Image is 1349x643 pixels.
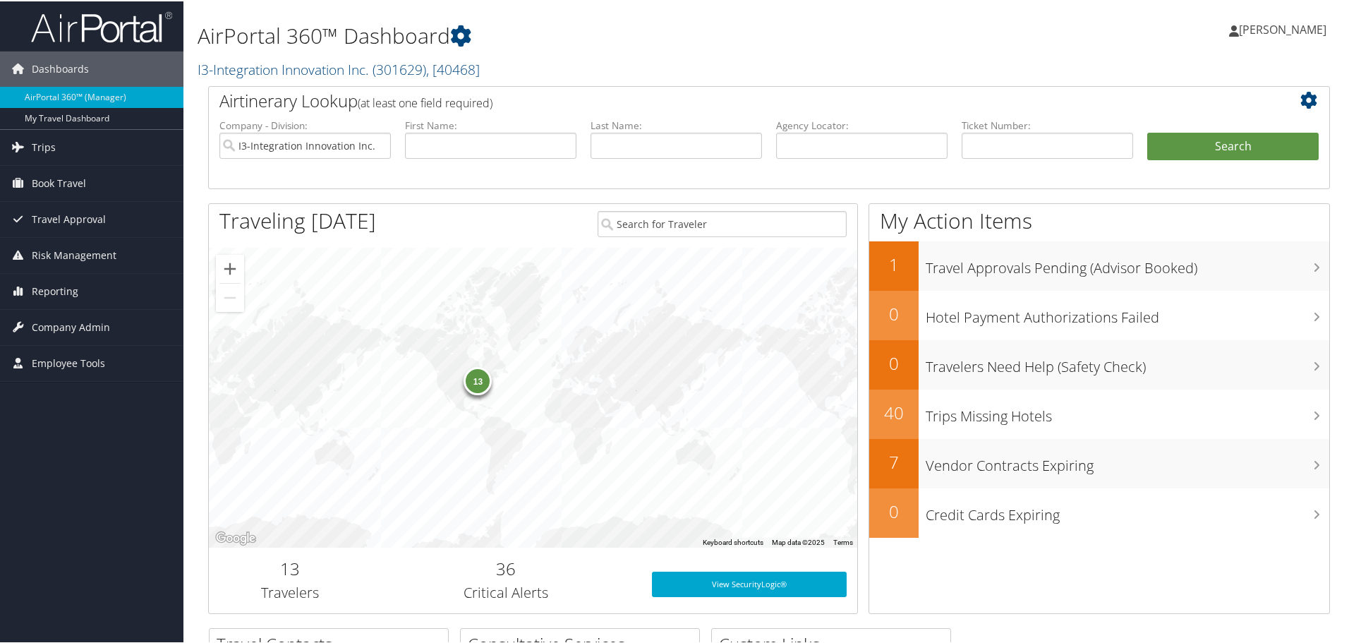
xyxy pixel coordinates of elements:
[219,88,1226,112] h2: Airtinerary Lookup
[32,164,86,200] span: Book Travel
[32,128,56,164] span: Trips
[32,236,116,272] span: Risk Management
[926,398,1329,425] h3: Trips Missing Hotels
[776,117,948,131] label: Agency Locator:
[1229,7,1341,49] a: [PERSON_NAME]
[869,251,919,275] h2: 1
[32,50,89,85] span: Dashboards
[926,497,1329,524] h3: Credit Cards Expiring
[591,117,762,131] label: Last Name:
[772,537,825,545] span: Map data ©2025
[219,582,361,601] h3: Travelers
[869,240,1329,289] a: 1Travel Approvals Pending (Advisor Booked)
[216,253,244,282] button: Zoom in
[833,537,853,545] a: Terms (opens in new tab)
[219,555,361,579] h2: 13
[926,447,1329,474] h3: Vendor Contracts Expiring
[32,344,105,380] span: Employee Tools
[464,365,492,393] div: 13
[219,117,391,131] label: Company - Division:
[869,399,919,423] h2: 40
[652,570,847,596] a: View SecurityLogic®
[962,117,1133,131] label: Ticket Number:
[426,59,480,78] span: , [ 40468 ]
[216,282,244,311] button: Zoom out
[869,339,1329,388] a: 0Travelers Need Help (Safety Check)
[869,498,919,522] h2: 0
[869,301,919,325] h2: 0
[703,536,763,546] button: Keyboard shortcuts
[598,210,847,236] input: Search for Traveler
[32,272,78,308] span: Reporting
[869,205,1329,234] h1: My Action Items
[1239,20,1326,36] span: [PERSON_NAME]
[926,250,1329,277] h3: Travel Approvals Pending (Advisor Booked)
[358,94,492,109] span: (at least one field required)
[373,59,426,78] span: ( 301629 )
[198,59,480,78] a: I3-Integration Innovation Inc.
[382,555,631,579] h2: 36
[212,528,259,546] img: Google
[869,350,919,374] h2: 0
[382,582,631,601] h3: Critical Alerts
[32,200,106,236] span: Travel Approval
[869,487,1329,536] a: 0Credit Cards Expiring
[869,388,1329,438] a: 40Trips Missing Hotels
[31,9,172,42] img: airportal-logo.png
[869,289,1329,339] a: 0Hotel Payment Authorizations Failed
[198,20,960,49] h1: AirPortal 360™ Dashboard
[869,438,1329,487] a: 7Vendor Contracts Expiring
[926,299,1329,326] h3: Hotel Payment Authorizations Failed
[405,117,576,131] label: First Name:
[1147,131,1319,160] button: Search
[926,349,1329,375] h3: Travelers Need Help (Safety Check)
[869,449,919,473] h2: 7
[219,205,376,234] h1: Traveling [DATE]
[32,308,110,344] span: Company Admin
[212,528,259,546] a: Open this area in Google Maps (opens a new window)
